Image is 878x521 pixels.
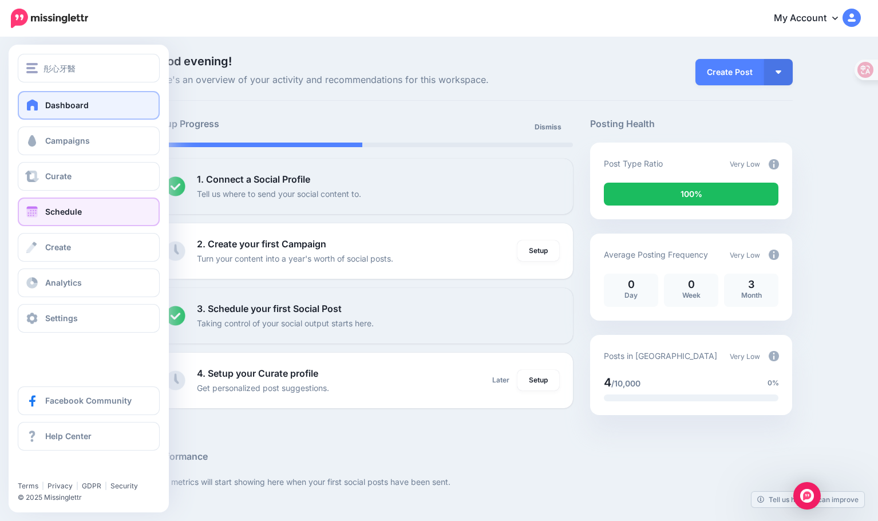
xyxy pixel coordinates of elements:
span: Here's an overview of your activity and recommendations for this workspace. [152,73,574,88]
img: checked-circle.png [165,306,185,326]
span: Schedule [45,207,82,216]
span: Good evening! [152,54,232,68]
span: Settings [45,313,78,323]
a: Schedule [18,198,160,226]
img: menu.png [26,63,38,73]
p: 0 [670,279,713,290]
span: Facebook Community [45,396,132,405]
img: checked-circle.png [165,176,185,196]
a: Dismiss [528,117,568,137]
b: 3. Schedule your first Social Post [197,303,342,314]
p: Your metrics will start showing here when your first social posts have been sent. [152,475,793,488]
img: Missinglettr [11,9,88,28]
img: clock-grey.png [165,370,185,390]
span: 0% [768,377,779,389]
h5: Setup Progress [152,117,362,131]
p: Posts in [GEOGRAPHIC_DATA] [604,349,717,362]
p: 3 [730,279,773,290]
a: GDPR [82,481,101,490]
a: Create Post [695,59,764,85]
img: info-circle-grey.png [769,351,779,361]
a: Help Center [18,422,160,451]
a: Dashboard [18,91,160,120]
a: Setup [517,240,559,261]
p: Post Type Ratio [604,157,663,170]
img: info-circle-grey.png [769,159,779,169]
a: Security [110,481,138,490]
span: Month [741,291,762,299]
span: | [105,481,107,490]
span: Very Low [730,160,760,168]
a: Create [18,233,160,262]
a: Analytics [18,269,160,297]
a: Terms [18,481,38,490]
h5: Posting Health [590,117,792,131]
span: Dashboard [45,100,89,110]
iframe: Twitter Follow Button [18,465,105,476]
p: Taking control of your social output starts here. [197,317,374,330]
span: Analytics [45,278,82,287]
span: Help Center [45,431,92,441]
p: Turn your content into a year's worth of social posts. [197,252,393,265]
a: Curate [18,162,160,191]
span: | [76,481,78,490]
a: Settings [18,304,160,333]
h5: Performance [152,449,793,464]
a: Facebook Community [18,386,160,415]
span: 彤心牙醫 [43,62,76,75]
p: Average Posting Frequency [604,248,708,261]
span: Create [45,242,71,252]
a: My Account [762,5,861,33]
span: Day [624,291,638,299]
li: © 2025 Missinglettr [18,492,167,503]
img: clock-grey.png [165,241,185,261]
div: Open Intercom Messenger [793,482,821,510]
p: 0 [610,279,652,290]
img: info-circle-grey.png [769,250,779,260]
a: Setup [517,370,559,390]
span: Curate [45,171,72,181]
b: 1. Connect a Social Profile [197,173,310,185]
a: Privacy [48,481,73,490]
span: 4 [604,376,611,389]
span: Very Low [730,352,760,361]
span: Week [682,291,701,299]
p: Get personalized post suggestions. [197,381,329,394]
button: 彤心牙醫 [18,54,160,82]
a: Tell us how we can improve [752,492,864,507]
b: 4. Setup your Curate profile [197,368,318,379]
span: | [42,481,44,490]
b: 2. Create your first Campaign [197,238,326,250]
img: arrow-down-white.png [776,70,781,74]
a: Later [485,370,516,390]
span: /10,000 [611,378,640,388]
a: Campaigns [18,127,160,155]
span: Campaigns [45,136,90,145]
p: Tell us where to send your social content to. [197,187,361,200]
span: Very Low [730,251,760,259]
div: 100% of your posts in the last 30 days were manually created (i.e. were not from Drip Campaigns o... [604,183,778,206]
